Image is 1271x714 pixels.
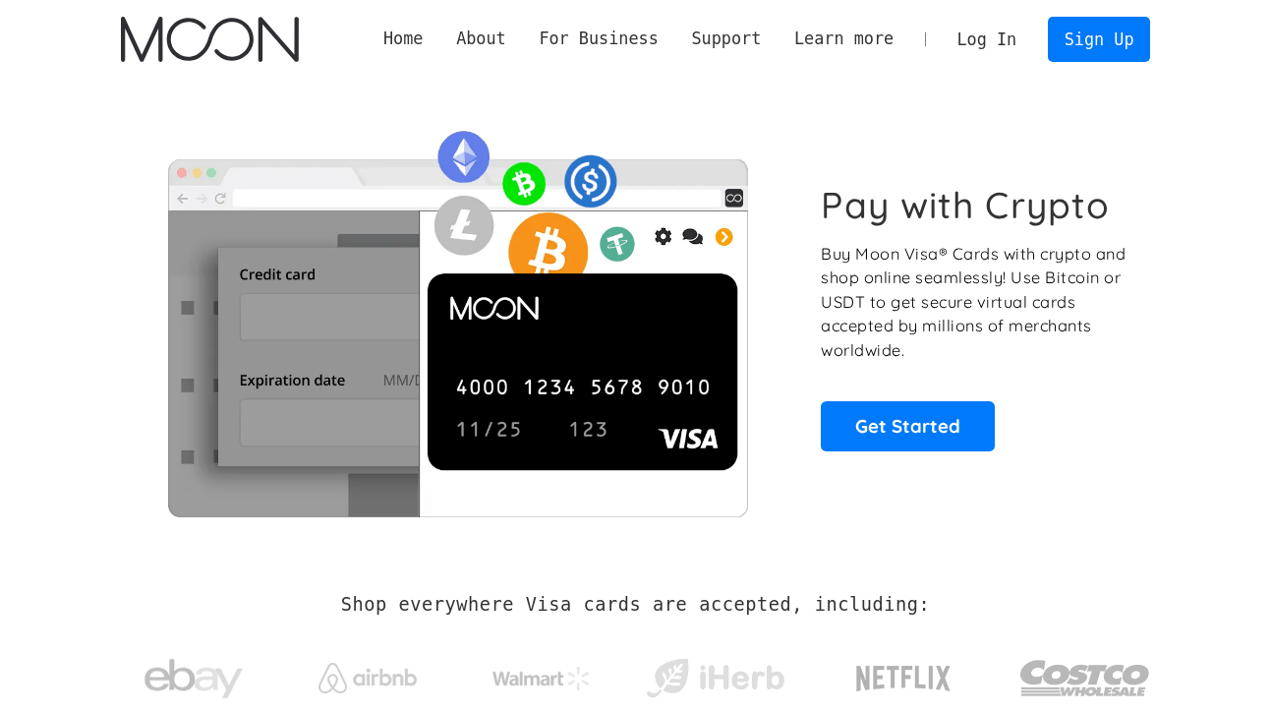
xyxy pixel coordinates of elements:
a: Sign Up [1048,17,1150,61]
img: Walmart [492,667,591,690]
img: Netflix [854,654,953,703]
img: ebay [144,648,243,710]
h2: Shop everywhere Visa cards are accepted, including: [341,594,930,616]
a: Home [367,27,439,51]
div: Support [691,27,761,51]
div: For Business [539,27,658,51]
div: About [439,27,522,51]
div: Support [675,27,778,51]
a: Log In [941,18,1033,61]
div: For Business [523,27,675,51]
img: Moon Logo [121,17,299,62]
img: Airbnb [318,663,417,693]
div: Learn more [794,27,894,51]
h1: Pay with Crypto [821,183,1110,227]
a: iHerb [642,633,788,714]
a: Netflix [816,634,992,713]
div: Learn more [778,27,910,51]
a: Get Started [821,401,995,450]
a: Walmart [468,647,614,700]
img: Moon Cards let you spend your crypto anywhere Visa is accepted. [121,117,794,516]
img: iHerb [642,653,788,704]
p: Buy Moon Visa® Cards with crypto and shop online seamlessly! Use Bitcoin or USDT to get secure vi... [821,242,1128,363]
a: Airbnb [294,643,440,703]
a: home [121,17,299,62]
div: About [456,27,506,51]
